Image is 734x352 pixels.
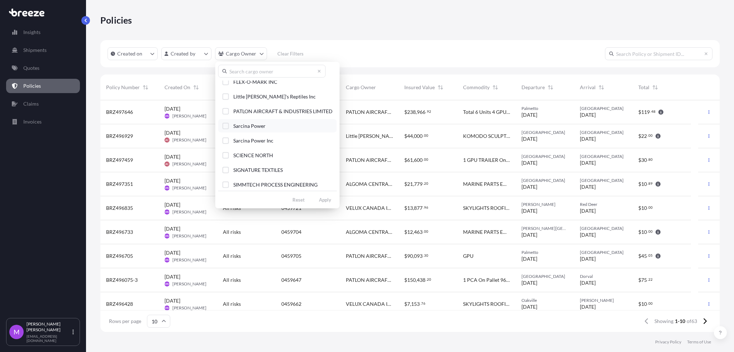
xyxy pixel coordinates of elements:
span: Sarcina Power Inc [233,137,273,144]
span: FLEX-O-MARK INC [233,78,277,86]
p: Reset [292,196,305,203]
button: Reset [287,194,310,206]
span: SIGNATURE TEXTILES [233,167,283,174]
div: Select Option [218,81,337,188]
button: SIGNATURE TEXTILES [218,163,337,177]
button: FLEX-O-MARK INC [218,75,337,88]
span: PATLON AIRCRAFT & INDUSTRIES LIMITED [233,108,333,115]
span: SIMMTECH PROCESS ENGINEERING [233,181,318,188]
button: Sarcina Power Inc [218,134,337,147]
span: Sarcina Power [233,122,266,130]
button: SCIENCE NORTH [218,149,337,162]
button: Apply [313,194,337,206]
div: cargoOwner Filter options [215,62,340,208]
span: Little [PERSON_NAME]'s Reptiles Inc [233,93,316,100]
button: Sarcina Power [218,119,337,132]
span: SCIENCE NORTH [233,152,273,159]
button: PATLON AIRCRAFT & INDUSTRIES LIMITED [218,105,337,118]
button: Little [PERSON_NAME]'s Reptiles Inc [218,90,337,103]
input: Search cargo owner [218,65,326,78]
p: Apply [319,196,331,203]
button: SIMMTECH PROCESS ENGINEERING [218,178,337,191]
